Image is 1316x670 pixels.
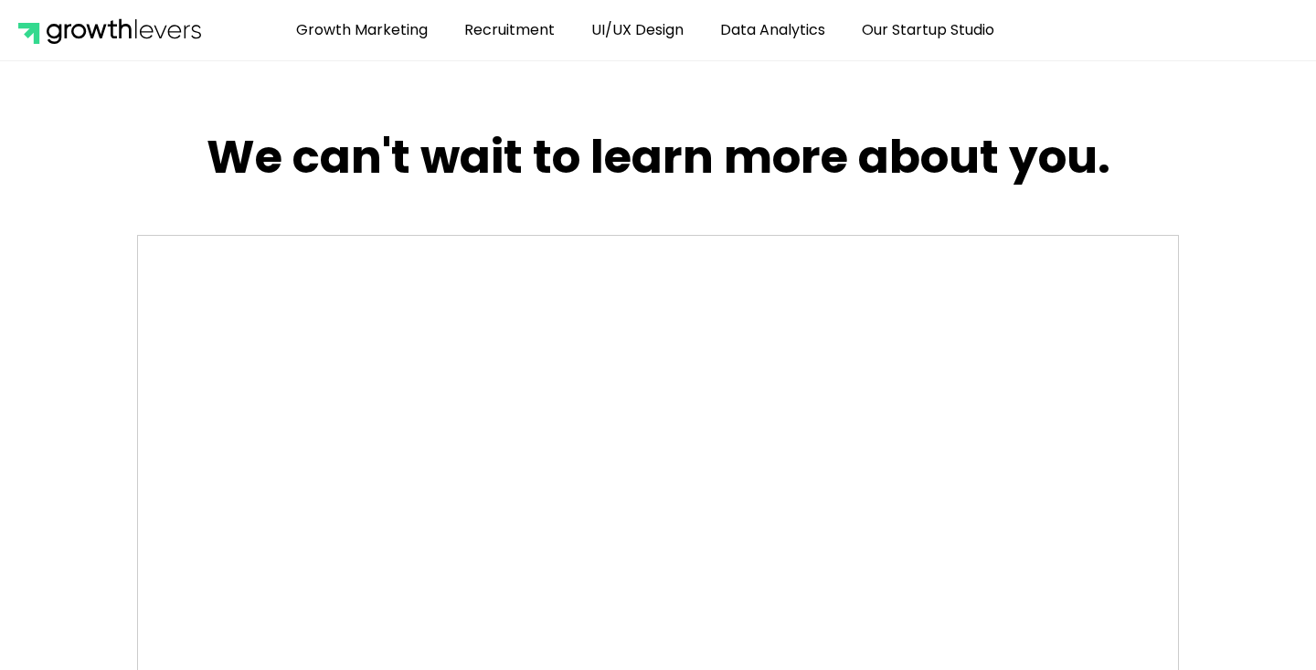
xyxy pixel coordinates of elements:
a: UI/UX Design [578,9,697,51]
a: Data Analytics [706,9,839,51]
a: Our Startup Studio [848,9,1008,51]
a: Growth Marketing [282,9,441,51]
nav: Menu [210,9,1080,51]
a: Recruitment [451,9,568,51]
h2: We can't wait to learn more about you. [137,134,1179,180]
